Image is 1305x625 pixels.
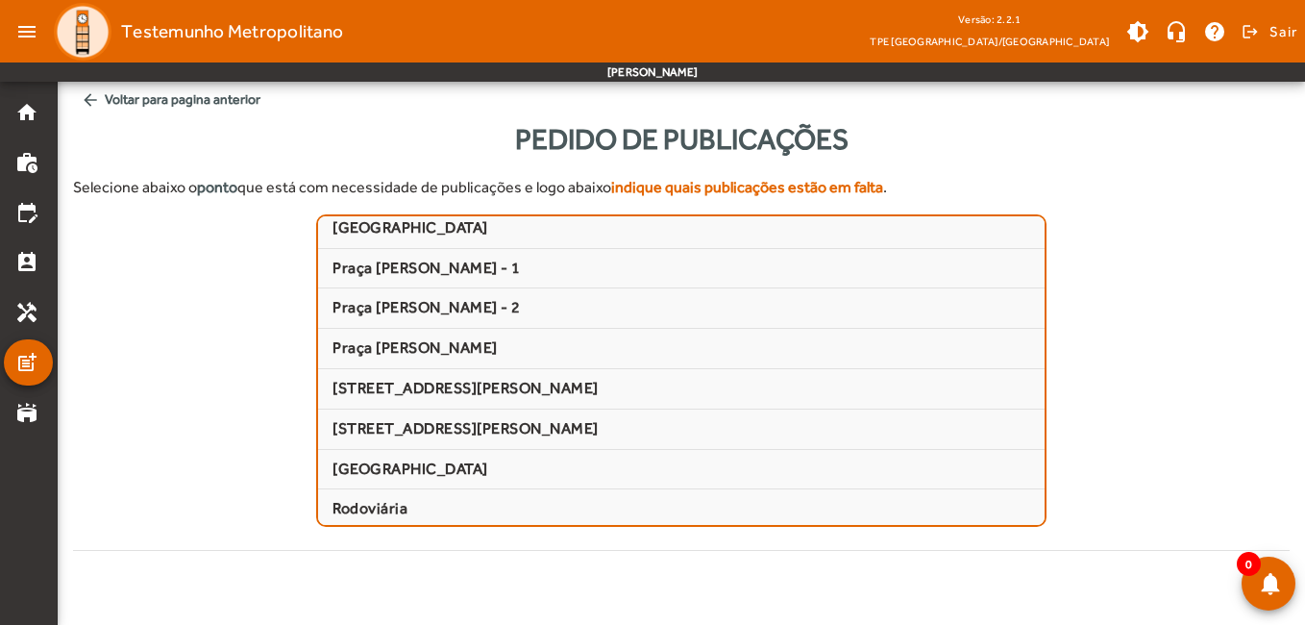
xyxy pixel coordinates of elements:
div: Versão: 2.2.1 [870,8,1109,32]
span: Testemunho Metropolitano [121,16,343,47]
mat-icon: post_add [15,351,38,374]
a: Testemunho Metropolitano [46,3,343,61]
span: Praça [PERSON_NAME] [332,338,1030,359]
span: Praça [PERSON_NAME] - 2 [332,298,1030,318]
mat-icon: handyman [15,301,38,324]
span: Praça [PERSON_NAME] - 1 [332,259,1030,279]
span: [GEOGRAPHIC_DATA] [332,460,1030,480]
div: Pedido de publicações [73,117,1290,161]
mat-icon: perm_contact_calendar [15,251,38,274]
mat-icon: menu [8,12,46,51]
span: TPE [GEOGRAPHIC_DATA]/[GEOGRAPHIC_DATA] [870,32,1109,51]
button: Sair [1239,17,1297,46]
p: Selecione abaixo o que está com necessidade de publicações e logo abaixo . [73,176,1290,199]
mat-icon: stadium [15,401,38,424]
strong: indique quais publicações estão em falta [611,178,883,196]
span: 0 [1237,552,1261,576]
span: Rodoviária [332,499,1030,519]
span: [GEOGRAPHIC_DATA] [332,218,1030,238]
mat-icon: home [15,101,38,124]
span: Sair [1269,16,1297,47]
mat-icon: work_history [15,151,38,174]
span: Voltar para pagina anterior [73,82,1290,117]
img: Logo TPE [54,3,111,61]
mat-icon: arrow_back [81,90,100,110]
span: [STREET_ADDRESS][PERSON_NAME] [332,379,1030,399]
mat-icon: edit_calendar [15,201,38,224]
strong: ponto [197,178,237,196]
span: [STREET_ADDRESS][PERSON_NAME] [332,419,1030,439]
